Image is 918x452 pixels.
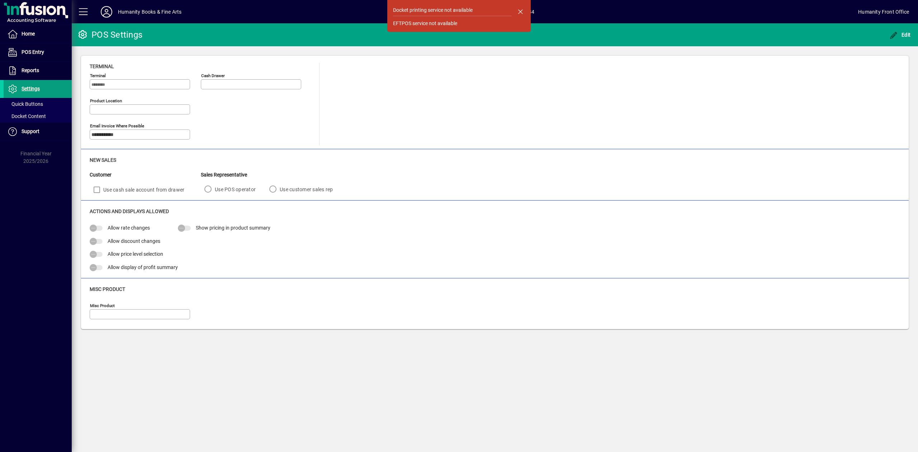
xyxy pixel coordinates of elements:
[108,251,163,257] span: Allow price level selection
[4,43,72,61] a: POS Entry
[22,86,40,91] span: Settings
[858,6,909,18] div: Humanity Front Office
[4,62,72,80] a: Reports
[201,73,225,78] mat-label: Cash Drawer
[4,123,72,141] a: Support
[90,208,169,214] span: Actions and Displays Allowed
[108,238,160,244] span: Allow discount changes
[90,63,114,69] span: Terminal
[4,98,72,110] a: Quick Buttons
[90,157,116,163] span: New Sales
[77,29,142,41] div: POS Settings
[90,98,122,103] mat-label: Product location
[90,303,115,308] mat-label: Misc Product
[201,171,343,179] div: Sales Representative
[888,28,913,41] button: Edit
[90,286,125,292] span: Misc Product
[196,225,270,231] span: Show pricing in product summary
[95,5,118,18] button: Profile
[90,123,144,128] mat-label: Email Invoice where possible
[7,101,43,107] span: Quick Buttons
[182,6,858,18] span: [DATE] 12:34
[90,73,106,78] mat-label: Terminal
[22,49,44,55] span: POS Entry
[90,171,201,179] div: Customer
[4,110,72,122] a: Docket Content
[108,264,178,270] span: Allow display of profit summary
[108,225,150,231] span: Allow rate changes
[4,25,72,43] a: Home
[889,32,911,38] span: Edit
[22,67,39,73] span: Reports
[22,31,35,37] span: Home
[7,113,46,119] span: Docket Content
[393,20,457,27] div: EFTPOS service not available
[118,6,182,18] div: Humanity Books & Fine Arts
[22,128,39,134] span: Support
